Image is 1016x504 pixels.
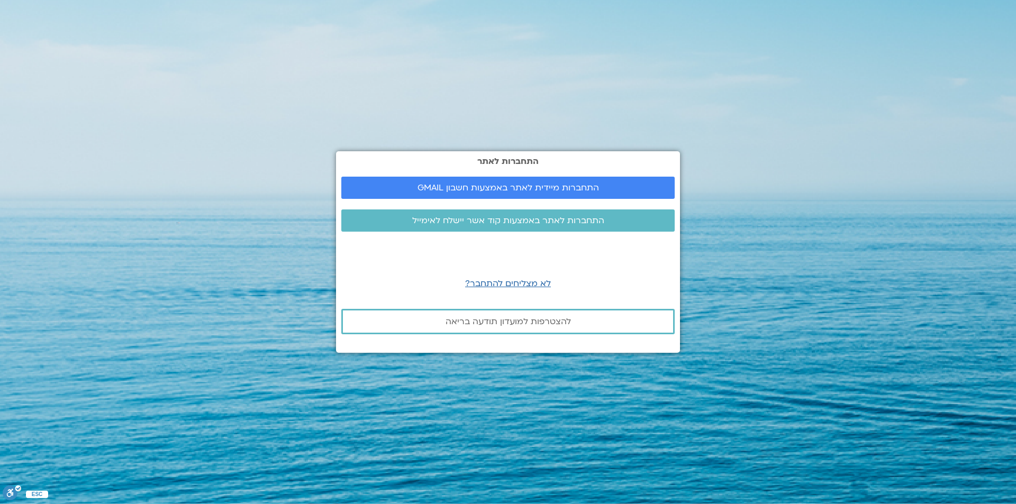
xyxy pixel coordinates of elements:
span: התחברות לאתר באמצעות קוד אשר יישלח לאימייל [412,216,604,225]
a: התחברות לאתר באמצעות קוד אשר יישלח לאימייל [341,209,675,232]
h2: התחברות לאתר [341,157,675,166]
a: התחברות מיידית לאתר באמצעות חשבון GMAIL [341,177,675,199]
a: לא מצליחים להתחבר? [465,278,551,289]
a: להצטרפות למועדון תודעה בריאה [341,309,675,334]
span: התחברות מיידית לאתר באמצעות חשבון GMAIL [418,183,599,193]
span: להצטרפות למועדון תודעה בריאה [446,317,571,326]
